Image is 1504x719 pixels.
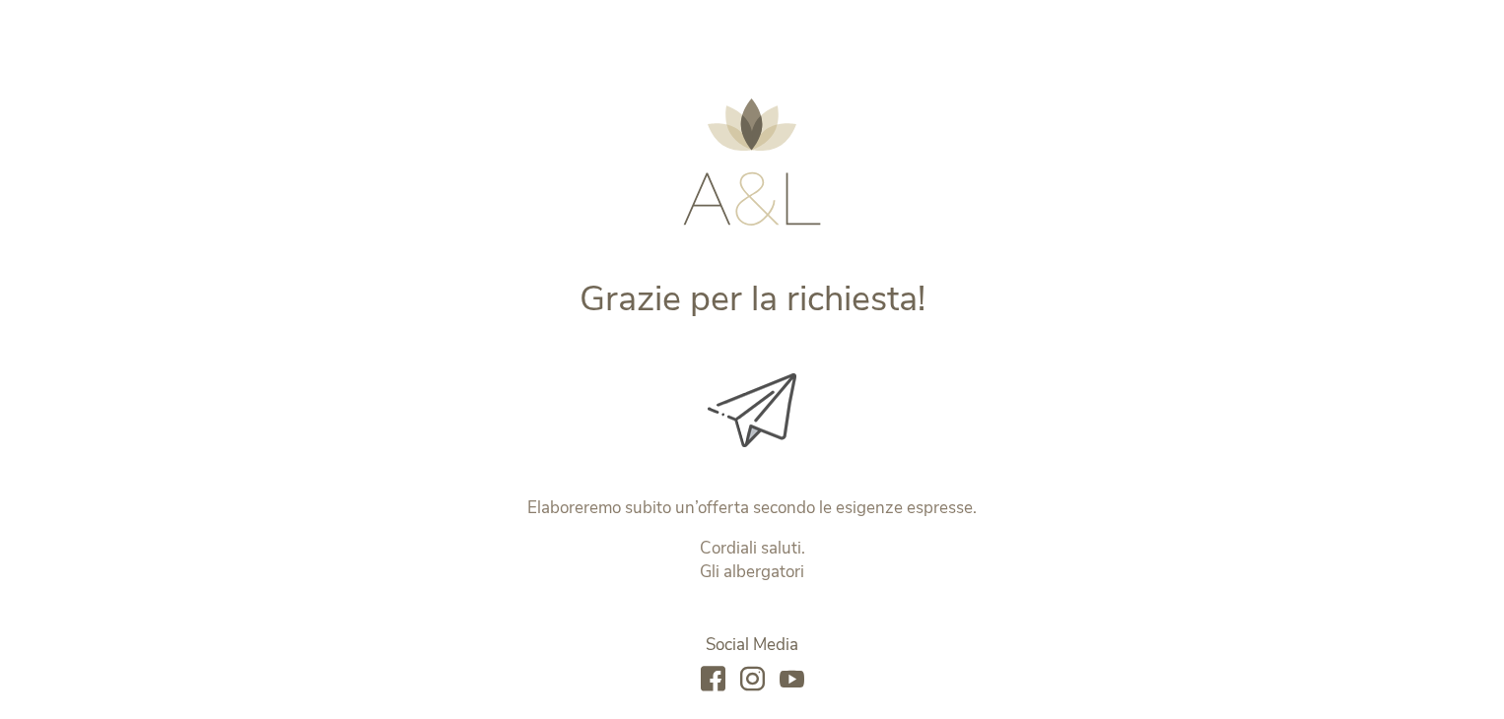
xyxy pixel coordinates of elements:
p: Elaboreremo subito un’offerta secondo le esigenze espresse. [341,496,1164,520]
p: Cordiali saluti. Gli albergatori [341,537,1164,584]
span: Grazie per la richiesta! [580,275,925,323]
span: Social Media [706,633,798,656]
img: AMONTI & LUNARIS Wellnessresort [683,98,821,226]
a: instagram [740,667,765,693]
a: youtube [780,667,804,693]
a: facebook [701,667,725,693]
img: Grazie per la richiesta! [708,373,796,447]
